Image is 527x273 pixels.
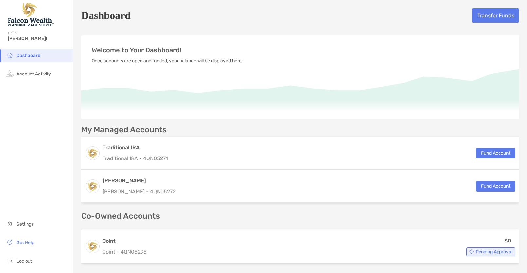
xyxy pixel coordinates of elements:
[6,51,14,59] img: household icon
[8,3,54,26] img: Falcon Wealth Planning Logo
[476,250,512,254] span: Pending Approval
[469,249,474,254] img: Account Status icon
[103,177,176,185] h3: [PERSON_NAME]
[86,147,99,160] img: logo account
[86,240,99,253] img: logo account
[103,154,168,162] p: Traditional IRA - 4QN05271
[16,240,34,245] span: Get Help
[6,257,14,264] img: logout icon
[472,8,519,23] button: Transfer Funds
[103,237,147,245] h3: Joint
[103,187,176,196] p: [PERSON_NAME] - 4QN05272
[81,8,131,23] h5: Dashboard
[504,237,511,245] p: $0
[16,221,34,227] span: Settings
[16,53,41,58] span: Dashboard
[476,148,515,158] button: Fund Account
[103,144,168,152] h3: Traditional IRA
[476,181,515,192] button: Fund Account
[6,70,14,77] img: activity icon
[81,126,167,134] p: My Managed Accounts
[92,46,509,54] p: Welcome to Your Dashboard!
[6,238,14,246] img: get-help icon
[6,220,14,228] img: settings icon
[16,258,32,264] span: Log out
[86,180,99,193] img: logo account
[8,36,69,41] span: [PERSON_NAME]!
[103,248,147,256] p: Joint - 4QN05295
[92,57,509,65] p: Once accounts are open and funded, your balance will be displayed here.
[16,71,51,77] span: Account Activity
[81,212,519,220] p: Co-Owned Accounts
